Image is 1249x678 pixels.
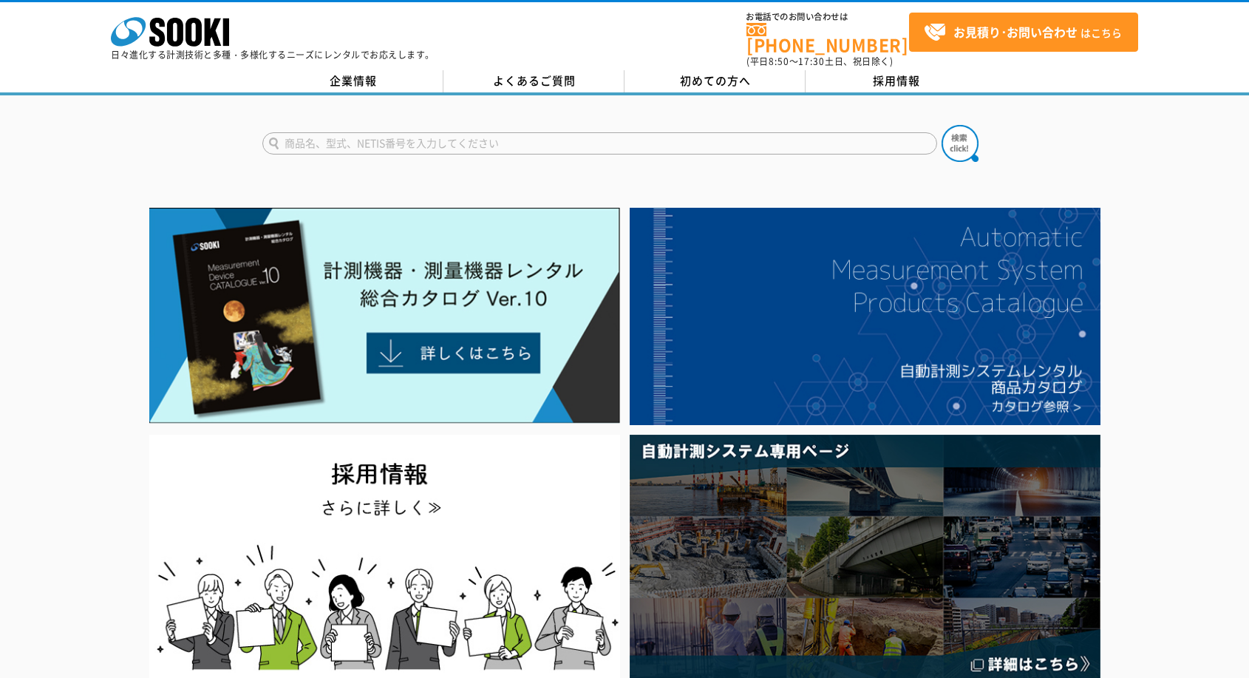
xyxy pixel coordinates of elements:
[746,23,909,53] a: [PHONE_NUMBER]
[111,50,435,59] p: 日々進化する計測技術と多種・多様化するニーズにレンタルでお応えします。
[443,70,624,92] a: よくあるご質問
[909,13,1138,52] a: お見積り･お問い合わせはこちら
[746,55,893,68] span: (平日 ～ 土日、祝日除く)
[746,13,909,21] span: お電話でのお問い合わせは
[942,125,979,162] img: btn_search.png
[624,70,806,92] a: 初めての方へ
[630,208,1100,425] img: 自動計測システムカタログ
[924,21,1122,44] span: はこちら
[680,72,751,89] span: 初めての方へ
[769,55,789,68] span: 8:50
[806,70,987,92] a: 採用情報
[262,132,937,155] input: 商品名、型式、NETIS番号を入力してください
[798,55,825,68] span: 17:30
[953,23,1078,41] strong: お見積り･お問い合わせ
[262,70,443,92] a: 企業情報
[149,208,620,424] img: Catalog Ver10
